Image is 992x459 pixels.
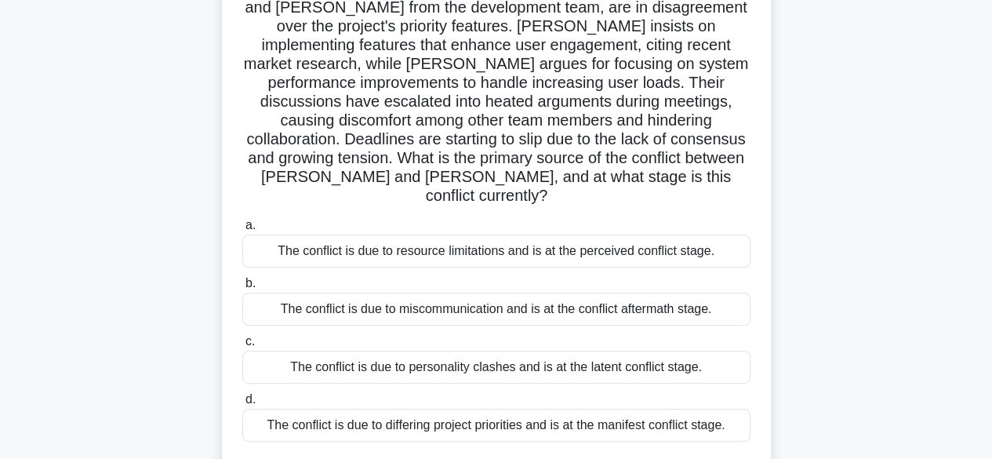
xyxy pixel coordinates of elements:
[245,218,256,231] span: a.
[242,351,750,384] div: The conflict is due to personality clashes and is at the latent conflict stage.
[242,409,750,442] div: The conflict is due to differing project priorities and is at the manifest conflict stage.
[242,293,750,326] div: The conflict is due to miscommunication and is at the conflict aftermath stage.
[242,235,750,268] div: The conflict is due to resource limitations and is at the perceived conflict stage.
[245,276,256,290] span: b.
[245,392,256,406] span: d.
[245,334,255,348] span: c.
